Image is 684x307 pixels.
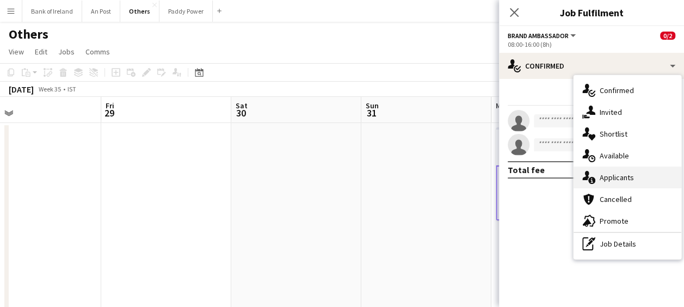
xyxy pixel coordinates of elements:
app-job-card: 08:00-16:00 (8h)0/2VAN DRIVER NEEDED Stradbally1 RoleBrand Ambassador0/208:00-16:00 (8h) [496,127,618,220]
span: Mon [496,101,510,110]
div: Shortlist [574,123,681,145]
div: Confirmed [499,53,684,79]
div: Job Details [574,233,681,255]
button: Bank of Ireland [22,1,82,22]
span: 30 [234,107,248,119]
div: Cancelled [574,188,681,210]
app-card-role: Brand Ambassador0/208:00-16:00 (8h) [496,165,618,220]
span: Week 35 [36,85,63,93]
span: 31 [364,107,379,119]
button: An Post [82,1,120,22]
div: Confirmed [574,79,681,101]
span: Comms [85,47,110,57]
button: Brand Ambassador [508,32,577,40]
span: Jobs [58,47,75,57]
div: Invited [574,101,681,123]
div: Total fee [508,164,545,175]
div: IST [67,85,76,93]
a: View [4,45,28,59]
span: Edit [35,47,47,57]
button: Others [120,1,159,22]
span: Sat [236,101,248,110]
h1: Others [9,26,48,42]
span: Brand Ambassador [508,32,569,40]
span: 0/2 [660,32,675,40]
div: [DATE] [9,84,34,95]
div: Promote [574,210,681,232]
span: Sun [366,101,379,110]
a: Jobs [54,45,79,59]
div: Available [574,145,681,167]
span: Fri [106,101,114,110]
a: Edit [30,45,52,59]
button: Paddy Power [159,1,213,22]
span: View [9,47,24,57]
span: 29 [104,107,114,119]
a: Comms [81,45,114,59]
h3: VAN DRIVER NEEDED [496,143,618,153]
span: 1 [494,107,510,119]
div: Applicants [574,167,681,188]
div: 08:00-16:00 (8h) [508,40,675,48]
h3: Job Fulfilment [499,5,684,20]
